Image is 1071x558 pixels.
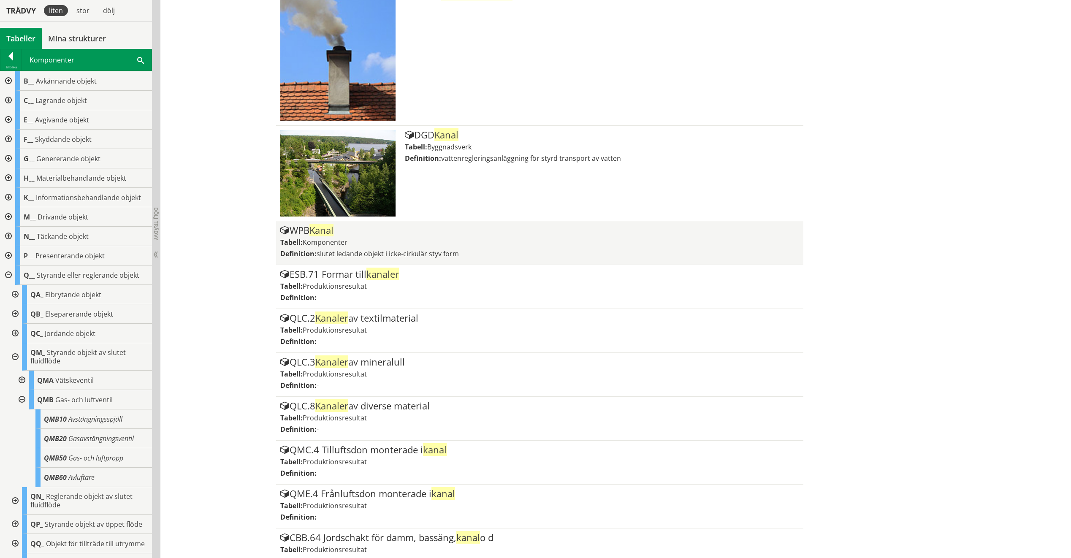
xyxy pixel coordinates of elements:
span: QMB20 [44,434,67,443]
span: Presenterande objekt [35,251,105,260]
label: Tabell: [280,457,303,466]
span: Produktionsresultat [303,282,367,291]
span: Styrande objekt av öppet flöde [45,520,142,529]
span: Produktionsresultat [303,369,367,379]
span: Drivande objekt [38,212,88,222]
label: Definition: [280,249,317,258]
span: QM_ [30,348,45,357]
span: Informationsbehandlande objekt [36,193,141,202]
span: Kanal [434,128,458,141]
label: Tabell: [405,142,427,152]
span: B__ [24,76,34,86]
span: QQ_ [30,539,44,548]
div: QME.4 Frånluftsdon monterade i [280,489,799,499]
span: Reglerande objekt av slutet fluidflöde [30,492,133,509]
span: Produktionsresultat [303,501,367,510]
span: QMB60 [44,473,67,482]
span: Materialbehandlande objekt [36,173,126,183]
span: Avluftare [68,473,95,482]
span: E__ [24,115,33,125]
div: QLC.3 av mineralull [280,357,799,367]
span: Avstängningsspjäll [68,414,122,424]
div: ESB.71 Formar till [280,269,799,279]
span: QC_ [30,329,43,338]
div: WPB [280,225,799,236]
span: vattenregleringsanläggning för styrd transport av vatten [441,154,621,163]
label: Tabell: [280,282,303,291]
div: dölj [98,5,120,16]
span: Dölj trädvy [152,207,160,240]
label: Definition: [280,293,317,302]
span: Styrande eller reglerande objekt [37,271,139,280]
a: Mina strukturer [42,28,112,49]
span: Kanal [309,224,334,236]
span: Gasavstängningsventil [68,434,134,443]
span: Kanaler [315,355,348,368]
span: Jordande objekt [45,329,95,338]
span: K__ [24,193,34,202]
span: Lagrande objekt [35,96,87,105]
span: Styrande objekt av slutet fluidflöde [30,348,126,366]
span: QMB10 [44,414,67,424]
span: Produktionsresultat [303,545,367,554]
span: QP_ [30,520,43,529]
label: Definition: [280,512,317,522]
label: Definition: [280,381,317,390]
span: QA_ [30,290,43,299]
label: Definition: [405,154,441,163]
span: QMB50 [44,453,67,463]
span: F__ [24,135,33,144]
span: Komponenter [303,238,347,247]
span: kanal [423,443,447,456]
span: slutet ledande objekt i icke-cirkulär styv form [317,249,459,258]
div: DGD [405,130,799,140]
span: Elbrytande objekt [45,290,101,299]
span: Gas- och luftpropp [68,453,123,463]
span: kanal [456,531,480,544]
div: QLC.2 av textilmaterial [280,313,799,323]
label: Tabell: [280,413,303,423]
span: QMA [37,376,54,385]
span: Produktionsresultat [303,413,367,423]
span: Objekt för tillträde till utrymme [46,539,145,548]
label: Definition: [280,337,317,346]
div: Trädvy [2,6,41,15]
span: kanal [431,487,455,500]
div: Komponenter [22,49,152,70]
span: Avkännande objekt [36,76,97,86]
label: Tabell: [280,325,303,335]
span: Elseparerande objekt [45,309,113,319]
label: Definition: [280,425,317,434]
span: Produktionsresultat [303,457,367,466]
div: QMC.4 Tilluftsdon monterade i [280,445,799,455]
span: Skyddande objekt [35,135,92,144]
span: QB_ [30,309,43,319]
span: Sök i tabellen [137,55,144,64]
span: Kanaler [315,312,348,324]
span: C__ [24,96,34,105]
label: Tabell: [280,238,303,247]
div: stor [71,5,95,16]
span: - [317,381,319,390]
label: Tabell: [280,369,303,379]
span: kanaler [366,268,399,280]
span: QMB [37,395,54,404]
div: liten [44,5,68,16]
span: Q__ [24,271,35,280]
span: Produktionsresultat [303,325,367,335]
label: Definition: [280,469,317,478]
span: Vätskeventil [55,376,94,385]
span: Gas- och luftventil [55,395,113,404]
label: Tabell: [280,545,303,554]
div: CBB.64 Jordschakt för damm, bassäng, o d [280,533,799,543]
span: P__ [24,251,34,260]
span: - [317,425,319,434]
span: Genererande objekt [36,154,100,163]
span: Byggnadsverk [427,142,472,152]
span: N__ [24,232,35,241]
span: Täckande objekt [37,232,89,241]
span: Avgivande objekt [35,115,89,125]
span: QN_ [30,492,44,501]
span: Kanaler [315,399,348,412]
span: M__ [24,212,36,222]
